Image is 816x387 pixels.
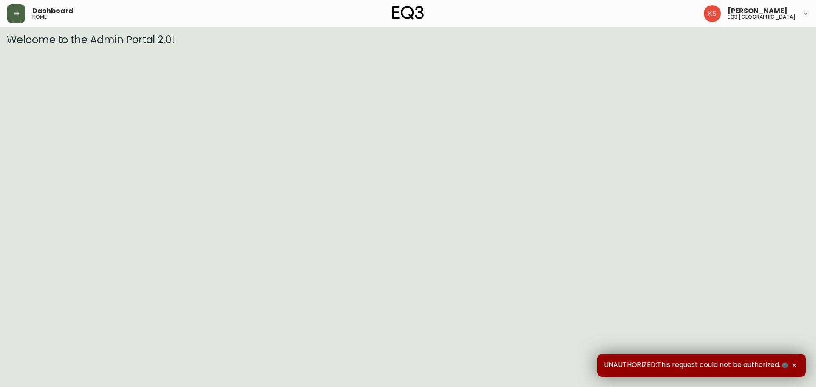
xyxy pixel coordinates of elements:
[728,14,796,20] h5: eq3 [GEOGRAPHIC_DATA]
[604,361,790,370] span: UNAUTHORIZED:This request could not be authorized.
[392,6,424,20] img: logo
[32,8,74,14] span: Dashboard
[32,14,47,20] h5: home
[7,34,809,46] h3: Welcome to the Admin Portal 2.0!
[728,8,788,14] span: [PERSON_NAME]
[704,5,721,22] img: e2d2a50d62d185d4f6f97e5250e9c2c6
